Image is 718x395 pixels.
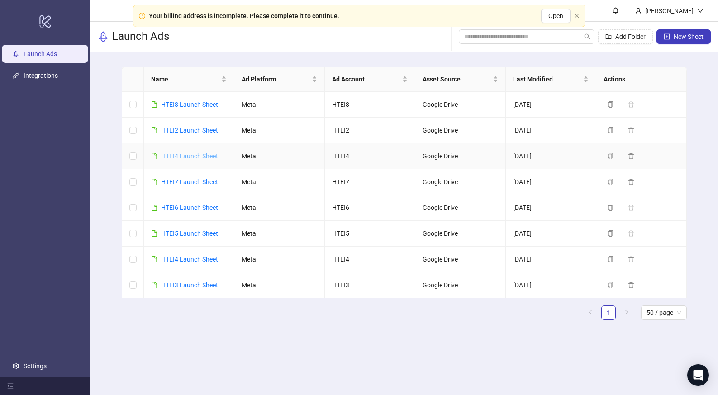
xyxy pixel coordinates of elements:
button: New Sheet [656,29,711,44]
span: delete [628,256,634,262]
span: copy [607,256,613,262]
span: Name [151,74,219,84]
td: HTEI4 [325,143,415,169]
span: bell [613,7,619,14]
span: Ad Platform [242,74,310,84]
a: Launch Ads [24,50,57,57]
a: HTEI2 Launch Sheet [161,127,218,134]
th: Ad Platform [234,67,325,92]
span: copy [607,179,613,185]
td: Meta [234,143,325,169]
td: Google Drive [415,247,506,272]
td: HTEI2 [325,118,415,143]
span: right [624,309,629,315]
td: HTEI7 [325,169,415,195]
span: file [151,127,157,133]
th: Ad Account [325,67,415,92]
span: left [588,309,593,315]
th: Actions [596,67,687,92]
td: Google Drive [415,169,506,195]
td: [DATE] [506,118,596,143]
span: exclamation-circle [139,13,145,19]
span: plus-square [664,33,670,40]
td: Meta [234,195,325,221]
span: copy [607,282,613,288]
span: file [151,256,157,262]
th: Asset Source [415,67,506,92]
a: HTEI4 Launch Sheet [161,256,218,263]
th: Last Modified [506,67,596,92]
span: New Sheet [674,33,704,40]
td: [DATE] [506,195,596,221]
h3: Launch Ads [112,29,169,44]
td: Google Drive [415,92,506,118]
td: HTEI4 [325,247,415,272]
td: [DATE] [506,221,596,247]
div: [PERSON_NAME] [642,6,697,16]
span: Add Folder [615,33,646,40]
td: [DATE] [506,169,596,195]
td: Meta [234,169,325,195]
div: Page Size [641,305,687,320]
td: Google Drive [415,143,506,169]
span: delete [628,153,634,159]
td: [DATE] [506,247,596,272]
span: file [151,205,157,211]
td: HTEI3 [325,272,415,298]
button: right [619,305,634,320]
a: HTEI6 Launch Sheet [161,204,218,211]
td: Google Drive [415,221,506,247]
td: Google Drive [415,272,506,298]
button: Open [541,9,571,23]
a: HTEI3 Launch Sheet [161,281,218,289]
span: delete [628,101,634,108]
span: copy [607,153,613,159]
td: [DATE] [506,143,596,169]
th: Name [144,67,234,92]
span: delete [628,127,634,133]
span: copy [607,230,613,237]
td: Meta [234,221,325,247]
a: Integrations [24,72,58,79]
span: file [151,230,157,237]
span: Last Modified [513,74,581,84]
span: delete [628,179,634,185]
td: Meta [234,92,325,118]
span: 50 / page [647,306,681,319]
span: Ad Account [332,74,400,84]
td: HTEI8 [325,92,415,118]
span: delete [628,205,634,211]
span: copy [607,127,613,133]
span: file [151,153,157,159]
td: Meta [234,247,325,272]
a: HTEI7 Launch Sheet [161,178,218,186]
span: down [697,8,704,14]
span: rocket [98,31,109,42]
a: HTEI5 Launch Sheet [161,230,218,237]
button: close [574,13,580,19]
button: left [583,305,598,320]
span: file [151,282,157,288]
td: Google Drive [415,118,506,143]
span: user [635,8,642,14]
li: Previous Page [583,305,598,320]
span: Open [548,12,563,19]
span: file [151,101,157,108]
td: [DATE] [506,272,596,298]
span: file [151,179,157,185]
div: Open Intercom Messenger [687,364,709,386]
a: HTEI8 Launch Sheet [161,101,218,108]
span: folder-add [605,33,612,40]
td: Google Drive [415,195,506,221]
span: delete [628,282,634,288]
a: 1 [602,306,615,319]
span: copy [607,101,613,108]
td: Meta [234,272,325,298]
span: menu-fold [7,383,14,389]
td: [DATE] [506,92,596,118]
span: Asset Source [423,74,491,84]
li: Next Page [619,305,634,320]
button: Add Folder [598,29,653,44]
